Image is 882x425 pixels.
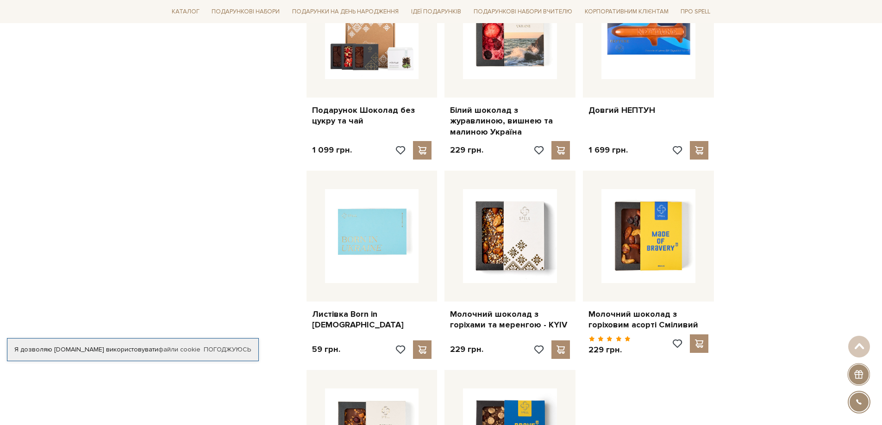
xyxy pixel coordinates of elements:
[208,5,283,19] a: Подарункові набори
[407,5,465,19] a: Ідеї подарунків
[450,309,570,331] a: Молочний шоколад з горіхами та меренгою - KYIV
[581,5,672,19] a: Корпоративним клієнтам
[7,345,258,354] div: Я дозволяю [DOMAIN_NAME] використовувати
[450,105,570,137] a: Білий шоколад з журавлиною, вишнею та малиною Україна
[588,105,708,116] a: Довгий НЕПТУН
[450,344,483,355] p: 229 грн.
[158,345,200,353] a: файли cookie
[450,145,483,155] p: 229 грн.
[588,345,631,355] p: 229 грн.
[470,4,576,19] a: Подарункові набори Вчителю
[588,145,628,155] p: 1 699 грн.
[677,5,714,19] a: Про Spell
[312,344,340,355] p: 59 грн.
[168,5,203,19] a: Каталог
[312,105,432,127] a: Подарунок Шоколад без цукру та чай
[288,5,402,19] a: Подарунки на День народження
[588,309,708,331] a: Молочний шоколад з горіховим асорті Сміливий
[312,145,352,155] p: 1 099 грн.
[325,189,419,283] img: Листівка Born in Ukraine
[204,345,251,354] a: Погоджуюсь
[312,309,432,331] a: Листівка Born in [DEMOGRAPHIC_DATA]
